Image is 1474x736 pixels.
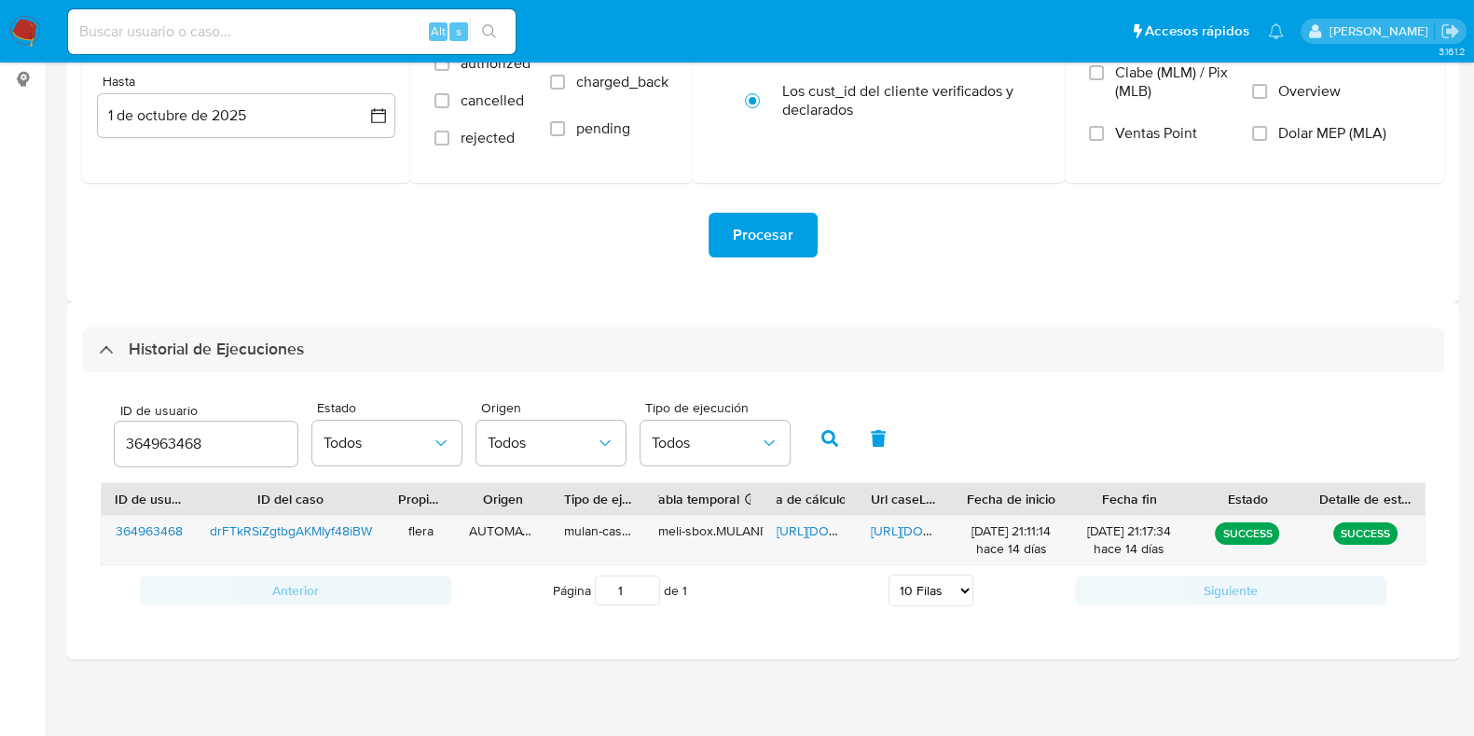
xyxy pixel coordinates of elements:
span: s [456,22,461,40]
button: search-icon [470,19,508,45]
p: florencia.lera@mercadolibre.com [1329,22,1434,40]
a: Notificaciones [1268,23,1284,39]
a: Salir [1440,21,1460,41]
input: Buscar usuario o caso... [68,20,516,44]
span: 3.161.2 [1438,44,1465,59]
span: Accesos rápidos [1145,21,1249,41]
span: Alt [431,22,446,40]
